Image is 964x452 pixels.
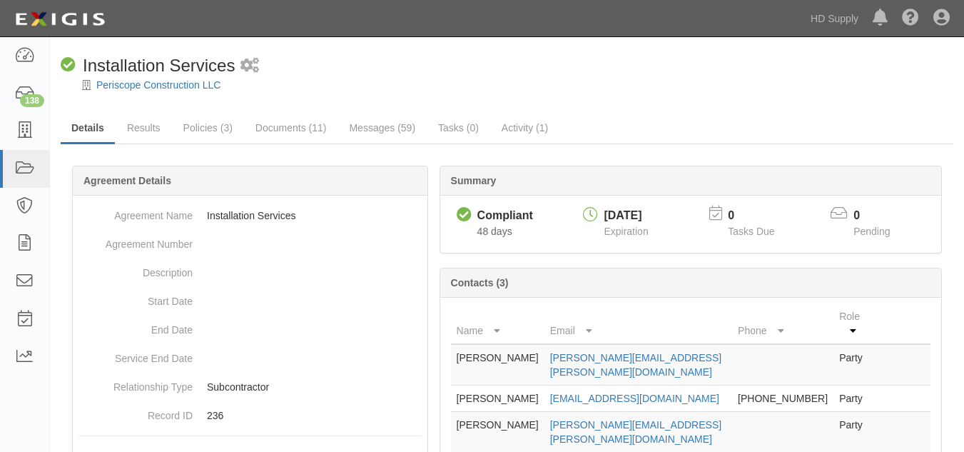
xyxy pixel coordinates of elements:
[61,54,235,78] div: Installation Services
[451,386,544,412] td: [PERSON_NAME]
[833,386,873,412] td: Party
[728,226,774,237] span: Tasks Due
[78,373,422,401] dd: Subcontractor
[61,58,76,73] i: Compliant
[451,175,497,186] b: Summary
[207,408,422,423] p: 236
[451,277,509,288] b: Contacts (3)
[550,352,721,378] a: [PERSON_NAME][EMAIL_ADDRESS][PERSON_NAME][DOMAIN_NAME]
[78,287,193,308] dt: Start Date
[83,56,235,75] span: Installation Services
[853,208,908,224] p: 0
[451,344,544,386] td: [PERSON_NAME]
[78,258,193,280] dt: Description
[604,226,648,237] span: Expiration
[544,303,732,344] th: Email
[732,303,833,344] th: Phone
[728,208,792,224] p: 0
[78,344,193,366] dt: Service End Date
[732,386,833,412] td: [PHONE_NUMBER]
[902,10,919,27] i: Help Center - Complianz
[20,94,44,107] div: 138
[78,316,193,337] dt: End Date
[96,79,220,91] a: Periscope Construction LLC
[833,344,873,386] td: Party
[78,201,193,223] dt: Agreement Name
[833,303,873,344] th: Role
[457,208,472,223] i: Compliant
[491,114,559,142] a: Activity (1)
[803,4,866,33] a: HD Supply
[477,208,533,224] div: Compliant
[451,303,544,344] th: Name
[477,226,512,237] span: Since 08/28/2025
[78,230,193,251] dt: Agreement Number
[78,373,193,394] dt: Relationship Type
[116,114,171,142] a: Results
[853,226,890,237] span: Pending
[83,175,171,186] b: Agreement Details
[550,419,721,445] a: [PERSON_NAME][EMAIL_ADDRESS][PERSON_NAME][DOMAIN_NAME]
[338,114,426,142] a: Messages (59)
[427,114,489,142] a: Tasks (0)
[11,6,109,32] img: logo-5460c22ac91f19d4615b14bd174203de0afe785f0fc80cf4dbbc73dc1793850b.png
[61,114,115,144] a: Details
[604,208,648,224] div: [DATE]
[245,114,338,142] a: Documents (11)
[78,201,422,230] dd: Installation Services
[550,393,719,404] a: [EMAIL_ADDRESS][DOMAIN_NAME]
[240,59,259,74] i: 1 scheduled workflow
[78,401,193,423] dt: Record ID
[173,114,243,142] a: Policies (3)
